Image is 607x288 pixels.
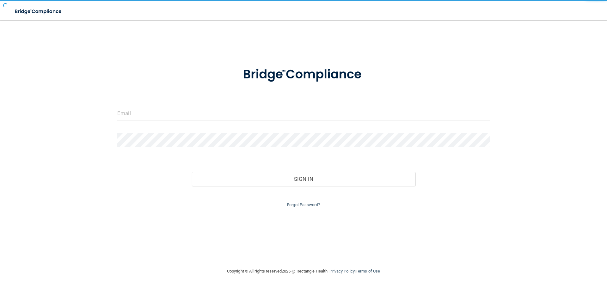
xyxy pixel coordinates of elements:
img: bridge_compliance_login_screen.278c3ca4.svg [230,58,377,91]
a: Terms of Use [356,269,380,273]
input: Email [117,106,490,120]
a: Forgot Password? [287,202,320,207]
div: Copyright © All rights reserved 2025 @ Rectangle Health | | [188,261,419,281]
img: bridge_compliance_login_screen.278c3ca4.svg [9,5,68,18]
a: Privacy Policy [329,269,354,273]
button: Sign In [192,172,415,186]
